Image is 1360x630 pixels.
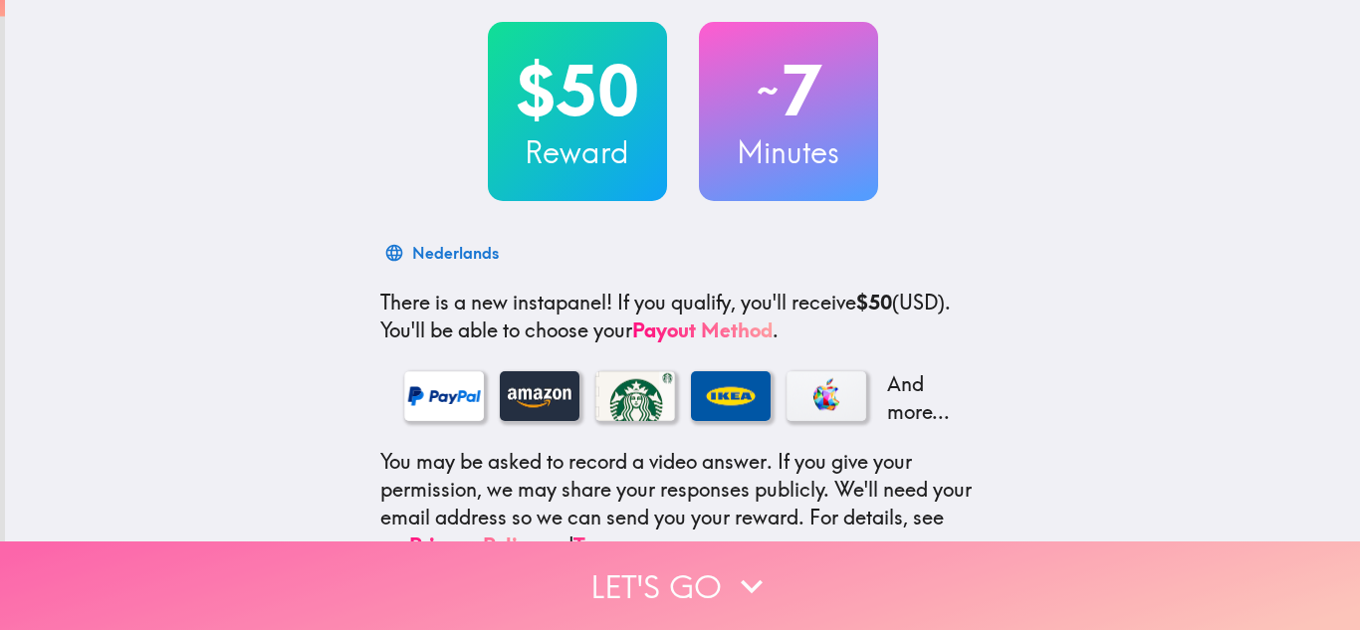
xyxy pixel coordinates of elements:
button: Nederlands [380,233,507,273]
h2: $50 [488,50,667,131]
span: There is a new instapanel! [380,290,612,315]
div: Nederlands [412,239,499,267]
h2: 7 [699,50,878,131]
p: And more... [882,370,962,426]
a: Terms [573,532,629,557]
h3: Reward [488,131,667,173]
b: $50 [856,290,892,315]
a: Privacy Policy [409,532,539,557]
span: ~ [754,61,782,120]
p: You may be asked to record a video answer. If you give your permission, we may share your respons... [380,448,986,559]
a: Payout Method [632,317,773,342]
h3: Minutes [699,131,878,173]
p: If you qualify, you'll receive (USD) . You'll be able to choose your . [380,289,986,344]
